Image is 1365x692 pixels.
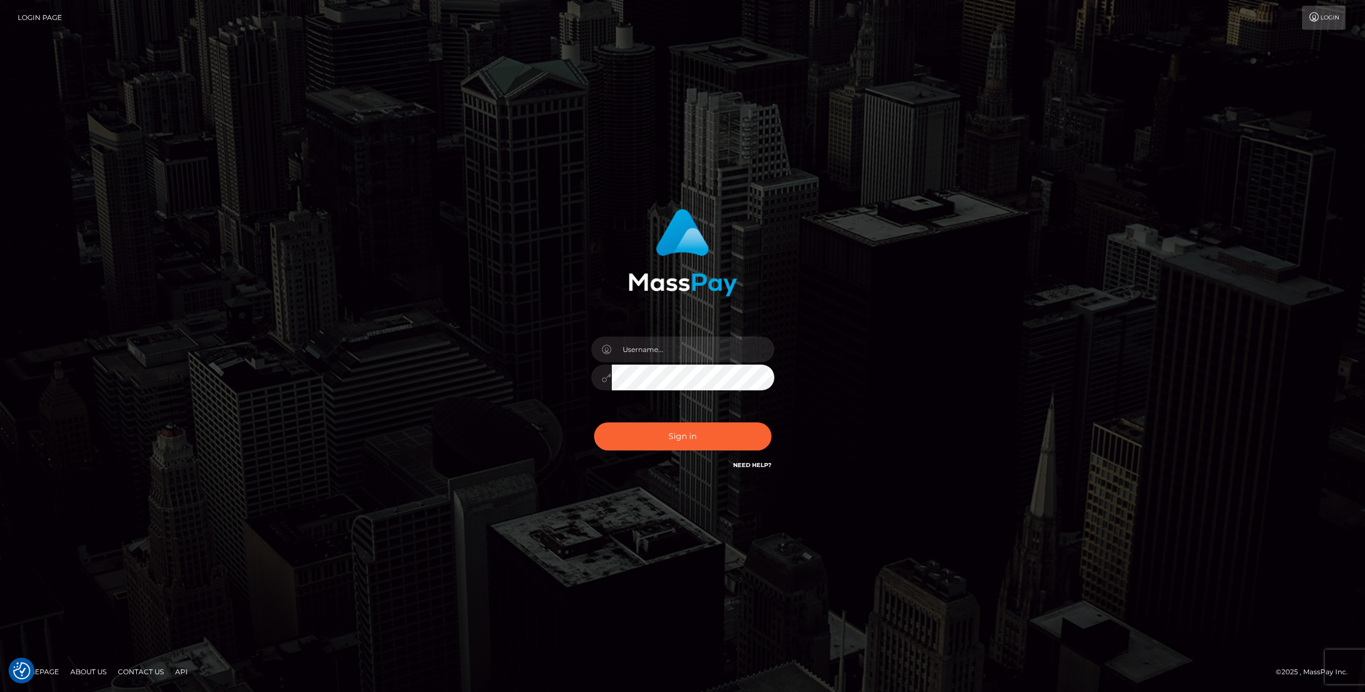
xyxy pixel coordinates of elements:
[628,209,737,296] img: MassPay Login
[594,422,771,450] button: Sign in
[1276,666,1356,678] div: © 2025 , MassPay Inc.
[733,461,771,469] a: Need Help?
[13,663,64,681] a: Homepage
[18,6,62,30] a: Login Page
[13,662,30,679] button: Consent Preferences
[66,663,111,681] a: About Us
[13,662,30,679] img: Revisit consent button
[113,663,168,681] a: Contact Us
[612,337,774,362] input: Username...
[171,663,192,681] a: API
[1302,6,1346,30] a: Login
